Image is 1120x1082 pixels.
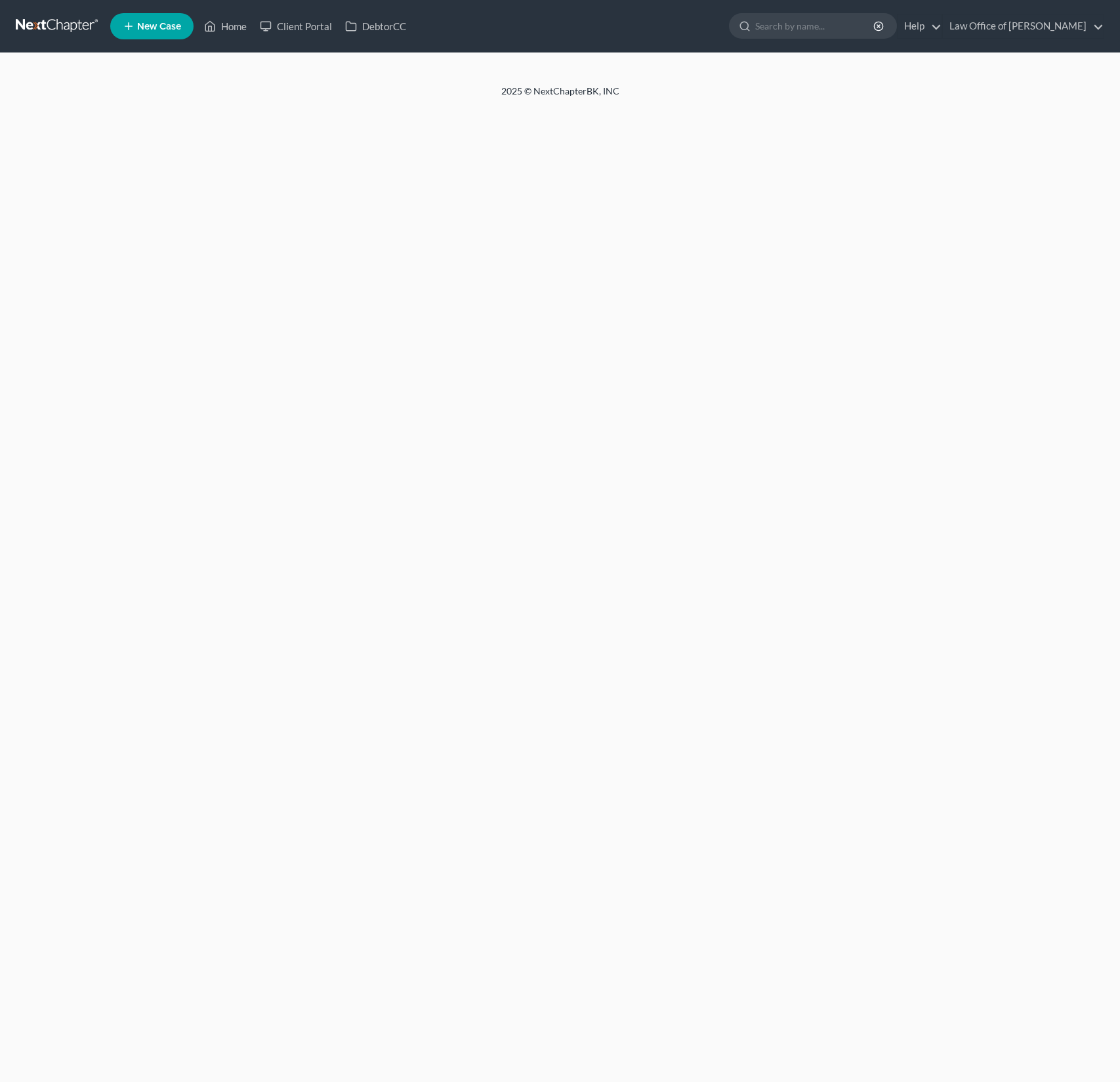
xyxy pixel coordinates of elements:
[137,22,181,31] span: New Case
[339,14,413,38] a: DebtorCC
[898,14,942,38] a: Help
[197,14,253,38] a: Home
[755,14,875,38] input: Search by name...
[186,85,934,108] div: 2025 © NextChapterBK, INC
[253,14,339,38] a: Client Portal
[943,14,1104,38] a: Law Office of [PERSON_NAME]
